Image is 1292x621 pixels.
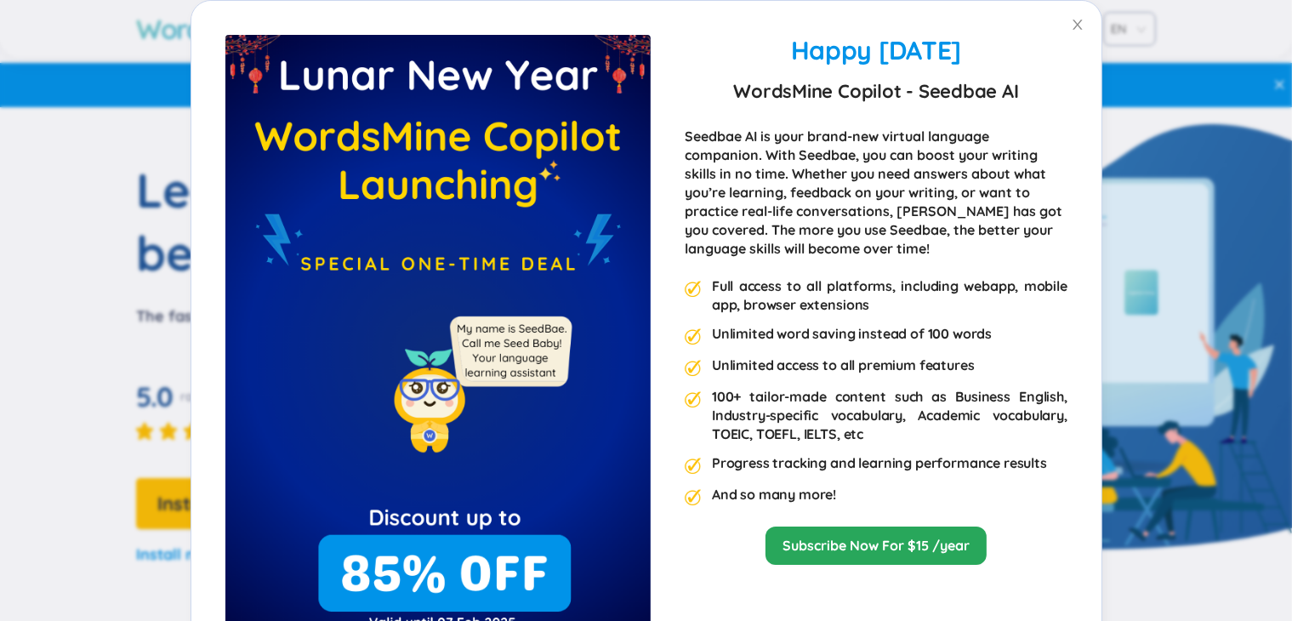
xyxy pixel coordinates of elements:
strong: WordsMine Copilot - Seedbae AI [733,76,1018,106]
a: Subscribe Now For $15 /year [783,536,970,555]
div: 100+ tailor-made content such as Business English, Industry-specific vocabulary, Academic vocabul... [712,387,1067,443]
div: Seedbae AI is your brand-new virtual language companion. With Seedbae, you can boost your writing... [685,127,1067,258]
span: Happy [DATE] [790,34,960,66]
div: Full access to all platforms, including webapp, mobile app, browser extensions [712,276,1067,314]
img: premium [685,458,702,475]
img: premium [685,360,702,377]
div: Progress tracking and learning performance results [712,453,1047,475]
div: Unlimited access to all premium features [712,356,975,377]
img: premium [685,489,702,506]
button: Close [1054,1,1101,48]
div: Unlimited word saving instead of 100 words [712,324,992,345]
div: And so many more! [712,485,836,506]
img: premium [685,328,702,345]
img: premium [685,391,702,408]
button: Subscribe Now For $15 /year [766,527,987,565]
img: premium [685,281,702,298]
span: close [1071,18,1084,31]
